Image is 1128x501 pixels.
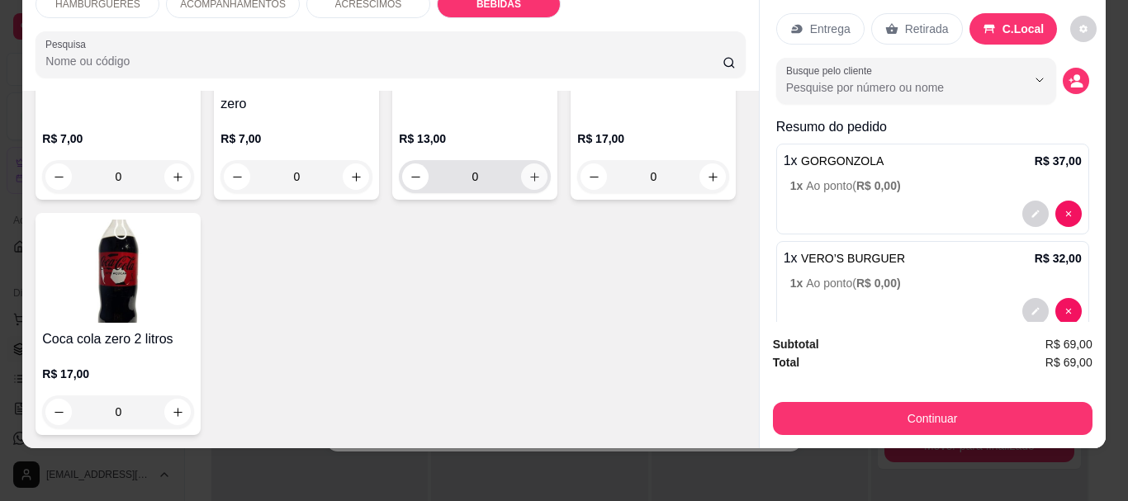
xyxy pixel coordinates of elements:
p: 1 x [784,248,905,268]
button: Continuar [773,402,1092,435]
button: increase-product-quantity [343,163,369,190]
p: Ao ponto ( [790,275,1082,291]
p: Retirada [905,21,949,37]
p: R$ 13,00 [399,130,551,147]
input: Busque pelo cliente [786,79,1000,96]
img: product-image [42,220,194,323]
p: Ao ponto ( [790,177,1082,194]
span: R$ 69,00 [1045,335,1092,353]
button: increase-product-quantity [164,163,191,190]
h4: Coca cola zero 2 litros [42,329,194,349]
button: increase-product-quantity [164,399,191,425]
button: decrease-product-quantity [45,163,72,190]
button: decrease-product-quantity [45,399,72,425]
p: R$ 32,00 [1035,250,1082,267]
button: decrease-product-quantity [1063,68,1089,94]
button: decrease-product-quantity [402,163,429,190]
strong: Subtotal [773,338,819,351]
button: decrease-product-quantity [224,163,250,190]
button: decrease-product-quantity [1022,201,1049,227]
p: R$ 7,00 [42,130,194,147]
label: Pesquisa [45,37,92,51]
p: C.Local [1002,21,1045,37]
button: increase-product-quantity [521,163,547,190]
span: R$ 0,00 ) [856,276,901,290]
button: decrease-product-quantity [1070,16,1097,42]
span: 1 x [790,276,806,290]
p: R$ 17,00 [42,366,194,382]
span: R$ 69,00 [1045,353,1092,371]
p: 1 x [784,151,884,171]
span: VERO’S BURGUER [801,252,905,265]
p: R$ 17,00 [577,130,729,147]
span: 1 x [790,179,806,192]
input: Pesquisa [45,53,723,69]
button: decrease-product-quantity [581,163,607,190]
button: increase-product-quantity [699,163,726,190]
button: Show suggestions [1026,67,1053,93]
label: Busque pelo cliente [786,64,878,78]
button: decrease-product-quantity [1055,298,1082,324]
span: GORGONZOLA [801,154,884,168]
button: decrease-product-quantity [1022,298,1049,324]
button: decrease-product-quantity [1055,201,1082,227]
span: R$ 0,00 ) [856,179,901,192]
strong: Total [773,356,799,369]
p: R$ 7,00 [220,130,372,147]
h4: Coca cola lata 350ml zero [220,74,372,114]
p: Resumo do pedido [776,117,1089,137]
p: Entrega [810,21,851,37]
p: R$ 37,00 [1035,153,1082,169]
